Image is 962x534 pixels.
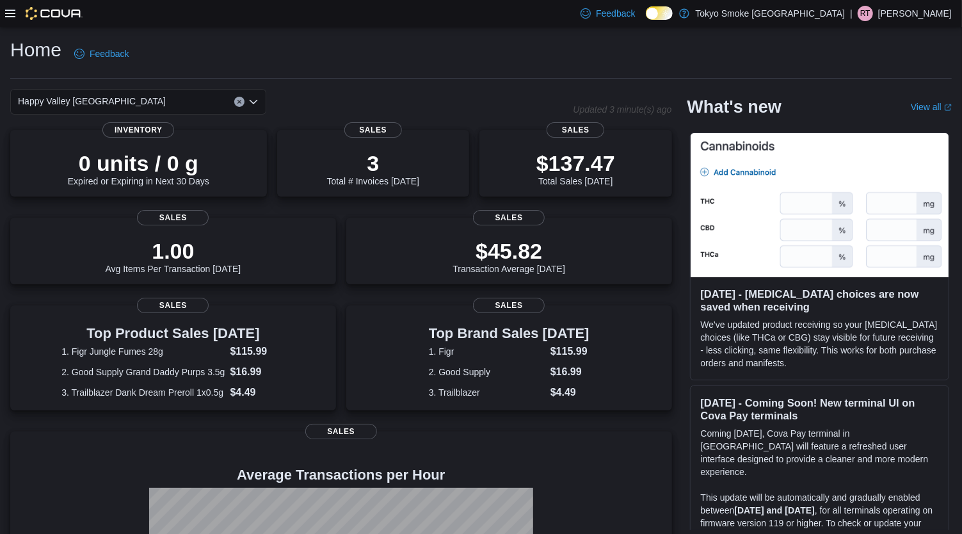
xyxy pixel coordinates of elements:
dd: $115.99 [550,344,589,359]
button: Open list of options [248,97,259,107]
dd: $4.49 [230,385,284,400]
p: 3 [327,150,419,176]
span: Feedback [596,7,635,20]
h3: Top Product Sales [DATE] [61,326,284,341]
div: Raelynn Tucker [858,6,873,21]
p: Tokyo Smoke [GEOGRAPHIC_DATA] [696,6,846,21]
div: Expired or Expiring in Next 30 Days [68,150,209,186]
p: Coming [DATE], Cova Pay terminal in [GEOGRAPHIC_DATA] will feature a refreshed user interface des... [701,427,938,478]
dd: $16.99 [230,364,284,380]
span: Happy Valley [GEOGRAPHIC_DATA] [18,93,166,109]
span: Feedback [90,47,129,60]
a: View allExternal link [911,102,952,112]
p: $45.82 [453,238,565,264]
img: Cova [26,7,83,20]
span: Sales [137,298,209,313]
p: 1.00 [105,238,241,264]
span: Sales [305,424,377,439]
p: Updated 3 minute(s) ago [573,104,671,115]
span: Sales [137,210,209,225]
h2: What's new [687,97,782,117]
h3: [DATE] - [MEDICAL_DATA] choices are now saved when receiving [701,287,938,313]
dt: 1. Figr [429,345,545,358]
input: Dark Mode [646,6,673,20]
span: Sales [344,122,402,138]
span: Inventory [102,122,174,138]
p: | [850,6,853,21]
p: $137.47 [536,150,615,176]
a: Feedback [69,41,134,67]
p: [PERSON_NAME] [878,6,952,21]
div: Total # Invoices [DATE] [327,150,419,186]
span: Sales [473,210,545,225]
h3: [DATE] - Coming Soon! New terminal UI on Cova Pay terminals [701,396,938,422]
strong: [DATE] and [DATE] [735,505,815,515]
dt: 2. Good Supply Grand Daddy Purps 3.5g [61,366,225,378]
div: Avg Items Per Transaction [DATE] [105,238,241,274]
div: Transaction Average [DATE] [453,238,565,274]
div: Total Sales [DATE] [536,150,615,186]
span: RT [860,6,870,21]
svg: External link [944,104,952,111]
p: 0 units / 0 g [68,150,209,176]
h3: Top Brand Sales [DATE] [429,326,589,341]
span: Sales [473,298,545,313]
dt: 1. Figr Jungle Fumes 28g [61,345,225,358]
h1: Home [10,37,61,63]
dd: $115.99 [230,344,284,359]
p: We've updated product receiving so your [MEDICAL_DATA] choices (like THCa or CBG) stay visible fo... [701,318,938,369]
dt: 2. Good Supply [429,366,545,378]
a: Feedback [575,1,640,26]
dt: 3. Trailblazer Dank Dream Preroll 1x0.5g [61,386,225,399]
h4: Average Transactions per Hour [20,467,662,483]
dt: 3. Trailblazer [429,386,545,399]
dd: $16.99 [550,364,589,380]
dd: $4.49 [550,385,589,400]
button: Clear input [234,97,245,107]
span: Sales [547,122,604,138]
